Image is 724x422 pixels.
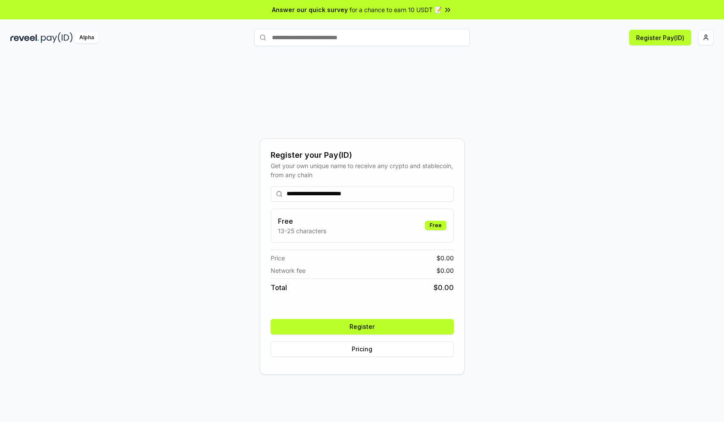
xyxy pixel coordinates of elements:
span: $ 0.00 [437,266,454,275]
span: Price [271,253,285,263]
img: pay_id [41,32,73,43]
div: Register your Pay(ID) [271,149,454,161]
span: Total [271,282,287,293]
p: 13-25 characters [278,226,326,235]
div: Alpha [75,32,99,43]
span: Answer our quick survey [272,5,348,14]
button: Register Pay(ID) [629,30,691,45]
span: $ 0.00 [437,253,454,263]
button: Pricing [271,341,454,357]
span: $ 0.00 [434,282,454,293]
span: for a chance to earn 10 USDT 📝 [350,5,442,14]
span: Network fee [271,266,306,275]
div: Get your own unique name to receive any crypto and stablecoin, from any chain [271,161,454,179]
h3: Free [278,216,326,226]
div: Free [425,221,446,230]
img: reveel_dark [10,32,39,43]
button: Register [271,319,454,334]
